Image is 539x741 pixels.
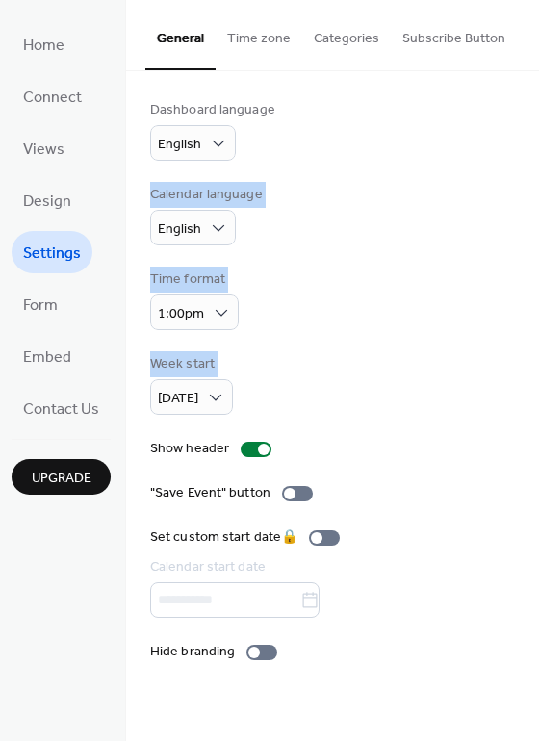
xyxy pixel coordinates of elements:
div: "Save Event" button [150,483,270,503]
span: Connect [23,83,82,114]
a: Form [12,283,69,325]
a: Home [12,23,76,65]
a: Settings [12,231,92,273]
span: English [158,217,201,243]
span: Settings [23,239,81,269]
a: Connect [12,75,93,117]
div: Calendar language [150,185,263,205]
a: Contact Us [12,387,111,429]
span: [DATE] [158,386,198,412]
div: Hide branding [150,642,235,662]
span: English [158,132,201,158]
div: Dashboard language [150,100,275,120]
div: Week start [150,354,229,374]
span: 1:00pm [158,301,204,327]
span: Home [23,31,64,62]
span: Embed [23,343,71,373]
span: Contact Us [23,395,99,425]
span: Design [23,187,71,217]
button: Upgrade [12,459,111,495]
span: Form [23,291,58,321]
div: Time format [150,269,235,290]
span: Upgrade [32,469,91,489]
a: Design [12,179,83,221]
a: Embed [12,335,83,377]
a: Views [12,127,76,169]
div: Show header [150,439,229,459]
span: Views [23,135,64,166]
